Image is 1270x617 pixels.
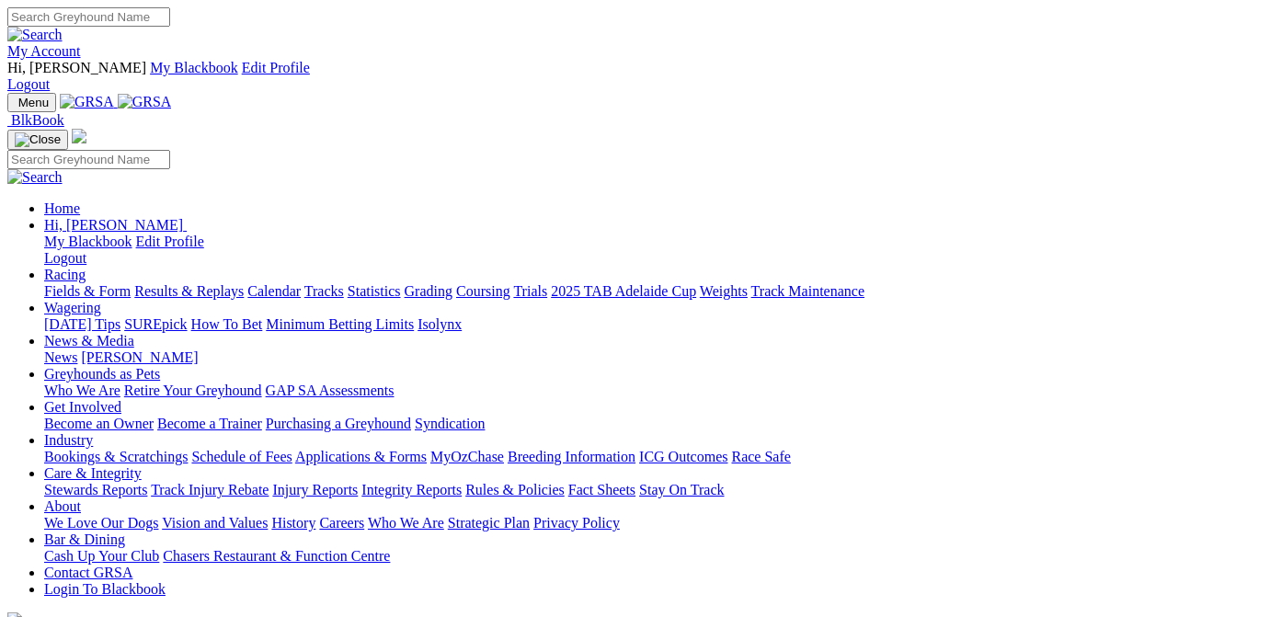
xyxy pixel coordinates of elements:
a: Statistics [348,283,401,299]
a: Edit Profile [242,60,310,75]
a: Become a Trainer [157,416,262,431]
a: BlkBook [7,112,64,128]
a: Tracks [304,283,344,299]
a: Industry [44,432,93,448]
a: News & Media [44,333,134,348]
a: Track Injury Rebate [151,482,269,497]
div: News & Media [44,349,1263,366]
a: Greyhounds as Pets [44,366,160,382]
a: About [44,498,81,514]
img: Search [7,27,63,43]
a: Wagering [44,300,101,315]
a: Fields & Form [44,283,131,299]
span: Hi, [PERSON_NAME] [7,60,146,75]
a: Minimum Betting Limits [266,316,414,332]
a: MyOzChase [430,449,504,464]
a: Login To Blackbook [44,581,166,597]
a: Care & Integrity [44,465,142,481]
a: Isolynx [418,316,462,332]
input: Search [7,7,170,27]
a: Bar & Dining [44,531,125,547]
a: How To Bet [191,316,263,332]
div: Hi, [PERSON_NAME] [44,234,1263,267]
a: Coursing [456,283,510,299]
a: Cash Up Your Club [44,548,159,564]
a: Stewards Reports [44,482,147,497]
div: Wagering [44,316,1263,333]
a: Who We Are [44,383,120,398]
img: logo-grsa-white.png [72,129,86,143]
a: Track Maintenance [751,283,864,299]
a: Logout [7,76,50,92]
div: Care & Integrity [44,482,1263,498]
a: Results & Replays [134,283,244,299]
a: My Account [7,43,81,59]
a: Schedule of Fees [191,449,292,464]
a: 2025 TAB Adelaide Cup [551,283,696,299]
a: Calendar [247,283,301,299]
a: Vision and Values [162,515,268,531]
a: Become an Owner [44,416,154,431]
a: News [44,349,77,365]
a: My Blackbook [150,60,238,75]
button: Toggle navigation [7,93,56,112]
a: Logout [44,250,86,266]
a: Bookings & Scratchings [44,449,188,464]
img: GRSA [60,94,114,110]
a: We Love Our Dogs [44,515,158,531]
a: Race Safe [731,449,790,464]
a: Weights [700,283,748,299]
a: Edit Profile [136,234,204,249]
a: Retire Your Greyhound [124,383,262,398]
a: [PERSON_NAME] [81,349,198,365]
img: Search [7,169,63,186]
a: Who We Are [368,515,444,531]
span: Hi, [PERSON_NAME] [44,217,183,233]
a: My Blackbook [44,234,132,249]
a: Strategic Plan [448,515,530,531]
a: [DATE] Tips [44,316,120,332]
div: About [44,515,1263,531]
a: Purchasing a Greyhound [266,416,411,431]
a: Chasers Restaurant & Function Centre [163,548,390,564]
img: Close [15,132,61,147]
input: Search [7,150,170,169]
div: Racing [44,283,1263,300]
div: Greyhounds as Pets [44,383,1263,399]
a: Stay On Track [639,482,724,497]
a: Get Involved [44,399,121,415]
a: Trials [513,283,547,299]
button: Toggle navigation [7,130,68,150]
a: Integrity Reports [361,482,462,497]
a: Home [44,200,80,216]
a: Hi, [PERSON_NAME] [44,217,187,233]
a: Careers [319,515,364,531]
a: Grading [405,283,452,299]
span: Menu [18,96,49,109]
div: Industry [44,449,1263,465]
div: Bar & Dining [44,548,1263,565]
a: Fact Sheets [568,482,635,497]
div: Get Involved [44,416,1263,432]
a: Racing [44,267,86,282]
img: GRSA [118,94,172,110]
a: Applications & Forms [295,449,427,464]
div: My Account [7,60,1263,93]
a: Injury Reports [272,482,358,497]
a: Privacy Policy [533,515,620,531]
a: SUREpick [124,316,187,332]
a: Contact GRSA [44,565,132,580]
a: GAP SA Assessments [266,383,395,398]
a: History [271,515,315,531]
a: ICG Outcomes [639,449,727,464]
span: BlkBook [11,112,64,128]
a: Rules & Policies [465,482,565,497]
a: Syndication [415,416,485,431]
a: Breeding Information [508,449,635,464]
